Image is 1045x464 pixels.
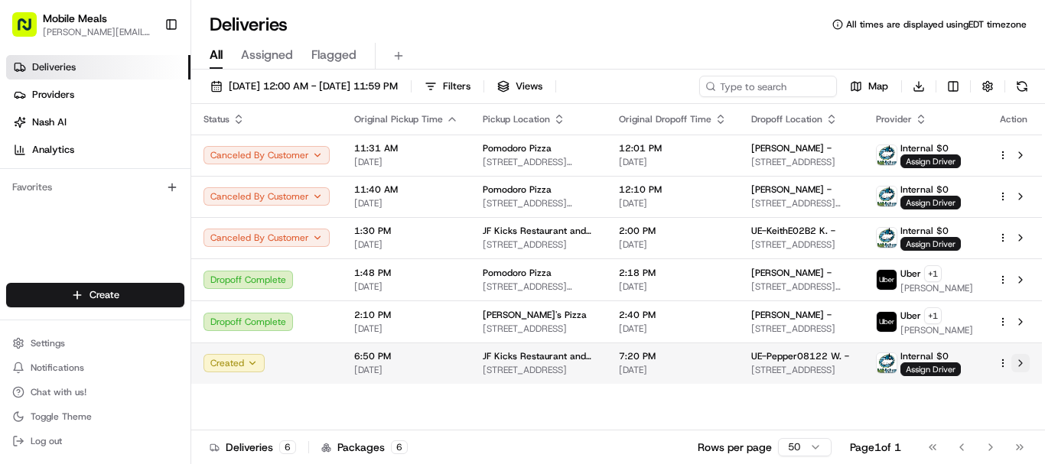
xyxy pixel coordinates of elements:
[210,12,288,37] h1: Deliveries
[877,312,897,332] img: uber-new-logo.jpeg
[152,259,185,271] span: Pylon
[483,197,594,209] span: [STREET_ADDRESS][PERSON_NAME][PERSON_NAME]
[877,187,897,206] img: MM.png
[354,142,458,154] span: 11:31 AM
[32,143,74,157] span: Analytics
[924,265,942,282] button: +1
[619,142,727,154] span: 12:01 PM
[751,225,835,237] span: UE-KeithE02B2 K. -
[619,238,727,251] span: [DATE]
[123,216,252,243] a: 💻API Documentation
[1011,76,1033,97] button: Refresh
[619,197,727,209] span: [DATE]
[354,113,443,125] span: Original Pickup Time
[354,309,458,321] span: 2:10 PM
[43,11,107,26] button: Mobile Meals
[418,76,477,97] button: Filters
[877,270,897,290] img: uber-new-logo.jpeg
[129,223,142,235] div: 💻
[145,222,246,237] span: API Documentation
[203,229,330,247] button: Canceled By Customer
[619,113,711,125] span: Original Dropoff Time
[210,440,296,455] div: Deliveries
[354,225,458,237] span: 1:30 PM
[15,61,278,86] p: Welcome 👋
[6,430,184,452] button: Log out
[619,183,727,196] span: 12:10 PM
[900,310,921,322] span: Uber
[203,76,405,97] button: [DATE] 12:00 AM - [DATE] 11:59 PM
[751,323,851,335] span: [STREET_ADDRESS]
[229,79,398,93] span: [DATE] 12:00 AM - [DATE] 11:59 PM
[260,151,278,169] button: Start new chat
[924,307,942,324] button: +1
[877,228,897,248] img: MM.png
[900,142,949,154] span: Internal $0
[619,350,727,362] span: 7:20 PM
[483,156,594,168] span: [STREET_ADDRESS][PERSON_NAME][PERSON_NAME]
[483,364,594,376] span: [STREET_ADDRESS]
[900,350,949,362] span: Internal $0
[483,142,552,154] span: Pomodoro Pizza
[32,115,67,129] span: Nash AI
[751,309,832,321] span: [PERSON_NAME] -
[40,99,252,115] input: Clear
[6,175,184,200] div: Favorites
[279,440,296,454] div: 6
[900,282,973,294] span: [PERSON_NAME]
[619,364,727,376] span: [DATE]
[108,258,185,271] a: Powered byPylon
[490,76,549,97] button: Views
[900,324,973,336] span: [PERSON_NAME]
[52,146,251,161] div: Start new chat
[311,46,356,64] span: Flagged
[9,216,123,243] a: 📗Knowledge Base
[6,110,190,135] a: Nash AI
[900,268,921,280] span: Uber
[483,309,587,321] span: [PERSON_NAME]'s Pizza
[203,146,330,164] button: Canceled By Customer
[90,288,119,302] span: Create
[483,183,552,196] span: Pomodoro Pizza
[483,281,594,293] span: [STREET_ADDRESS][PERSON_NAME][PERSON_NAME]
[751,156,851,168] span: [STREET_ADDRESS]
[443,79,470,93] span: Filters
[15,146,43,174] img: 1736555255976-a54dd68f-1ca7-489b-9aae-adbdc363a1c4
[751,350,849,362] span: UE-Pepper08122 W. -
[900,225,949,237] span: Internal $0
[6,55,190,79] a: Deliveries
[843,76,895,97] button: Map
[31,410,92,423] span: Toggle Theme
[354,156,458,168] span: [DATE]
[354,323,458,335] span: [DATE]
[877,353,897,373] img: MM.png
[43,26,152,38] span: [PERSON_NAME][EMAIL_ADDRESS][DOMAIN_NAME]
[877,145,897,165] img: MM.png
[6,283,184,307] button: Create
[619,323,727,335] span: [DATE]
[6,357,184,378] button: Notifications
[751,238,851,251] span: [STREET_ADDRESS]
[354,364,458,376] span: [DATE]
[483,225,594,237] span: JF Kicks Restaurant and Patio Bar
[698,440,772,455] p: Rows per page
[900,154,961,168] span: Assign Driver
[751,142,832,154] span: [PERSON_NAME] -
[354,350,458,362] span: 6:50 PM
[15,15,46,46] img: Nash
[354,197,458,209] span: [DATE]
[619,267,727,279] span: 2:18 PM
[31,222,117,237] span: Knowledge Base
[699,76,837,97] input: Type to search
[354,238,458,251] span: [DATE]
[31,337,65,349] span: Settings
[354,183,458,196] span: 11:40 AM
[6,381,184,403] button: Chat with us!
[516,79,542,93] span: Views
[203,113,230,125] span: Status
[751,197,851,209] span: [STREET_ADDRESS][PERSON_NAME]
[203,187,330,206] button: Canceled By Customer
[751,364,851,376] span: [STREET_ADDRESS]
[203,354,265,372] button: Created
